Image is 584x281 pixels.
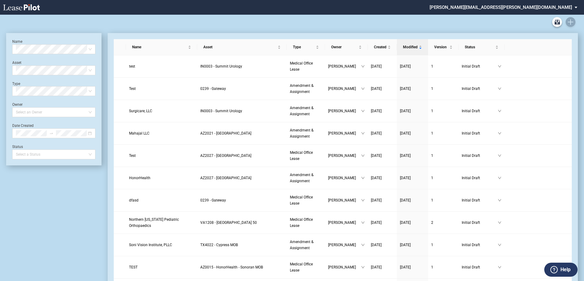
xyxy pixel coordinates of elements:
span: Amendment & Assignment [290,83,313,94]
span: Asset [203,44,276,50]
a: VA1208 - [GEOGRAPHIC_DATA] 50 [200,220,284,226]
span: Medical Office Lease [290,217,313,228]
span: [DATE] [371,220,382,225]
span: Medical Office Lease [290,195,313,205]
span: [DATE] [400,176,411,180]
span: Created [374,44,386,50]
span: [DATE] [400,153,411,158]
span: [PERSON_NAME] [328,197,361,203]
label: Help [560,266,571,274]
span: test [129,64,135,68]
th: Type [287,39,325,55]
span: down [361,265,365,269]
span: Name [132,44,187,50]
span: down [498,243,501,247]
a: IN0003 - Summit Urology [200,63,284,69]
span: [DATE] [371,198,382,202]
span: 1 [431,153,433,158]
span: [PERSON_NAME] [328,63,361,69]
a: Medical Office Lease [290,194,322,206]
a: 1 [431,130,456,136]
a: Amendment & Assignment [290,172,322,184]
span: down [361,65,365,68]
span: down [361,176,365,180]
th: Name [126,39,197,55]
span: Amendment & Assignment [290,240,313,250]
th: Created [368,39,397,55]
a: AZ2027 - [GEOGRAPHIC_DATA] [200,153,284,159]
a: HonorHealth [129,175,194,181]
span: [DATE] [371,64,382,68]
span: down [361,198,365,202]
span: Owner [331,44,357,50]
a: 2 [431,220,456,226]
span: 0239 - Gateway [200,198,226,202]
span: [DATE] [400,198,411,202]
span: down [498,87,501,91]
label: Date Created [12,124,34,128]
span: Type [293,44,315,50]
a: 1 [431,197,456,203]
span: [PERSON_NAME] [328,86,361,92]
th: Asset [197,39,287,55]
span: [DATE] [371,109,382,113]
span: Medical Office Lease [290,150,313,161]
a: Surgicare, LLC [129,108,194,114]
span: Soni Vision Institute, PLLC [129,243,172,247]
span: 1 [431,265,433,269]
a: [DATE] [371,108,394,114]
span: to [49,131,54,135]
span: Amendment & Assignment [290,128,313,139]
a: IN0003 - Summit Urology [200,108,284,114]
a: 1 [431,153,456,159]
a: Amendment & Assignment [290,83,322,95]
a: [DATE] [400,86,425,92]
a: AZ2027 - [GEOGRAPHIC_DATA] [200,175,284,181]
span: down [498,265,501,269]
a: Archive [552,17,562,27]
span: [DATE] [371,265,382,269]
span: Medical Office Lease [290,61,313,72]
a: [DATE] [371,175,394,181]
span: [PERSON_NAME] [328,130,361,136]
span: Modified [403,44,418,50]
a: Mahajal LLC [129,130,194,136]
span: [DATE] [371,87,382,91]
a: [DATE] [371,220,394,226]
a: 1 [431,242,456,248]
span: [DATE] [400,87,411,91]
span: down [498,176,501,180]
span: Amendment & Assignment [290,173,313,183]
span: [PERSON_NAME] [328,108,361,114]
a: Amendment & Assignment [290,239,322,251]
span: AZ2027 - Medical Plaza III [200,153,251,158]
span: 1 [431,131,433,135]
span: [DATE] [371,153,382,158]
span: Surgicare, LLC [129,109,152,113]
span: down [498,131,501,135]
span: Initial Draft [462,130,498,136]
span: down [498,198,501,202]
a: Test [129,86,194,92]
a: Amendment & Assignment [290,105,322,117]
span: 0239 - Gateway [200,87,226,91]
a: [DATE] [371,130,394,136]
span: IN0003 - Summit Urology [200,64,242,68]
a: Amendment & Assignment [290,127,322,139]
a: [DATE] [400,153,425,159]
span: [DATE] [371,243,382,247]
span: Test [129,87,136,91]
a: [DATE] [371,264,394,270]
span: Initial Draft [462,220,498,226]
a: test [129,63,194,69]
span: Northern Virginia Pediatric Orthopaedics [129,217,179,228]
a: [DATE] [371,242,394,248]
a: Medical Office Lease [290,60,322,72]
span: 1 [431,198,433,202]
a: [DATE] [400,175,425,181]
span: Initial Draft [462,242,498,248]
button: Help [544,263,578,277]
span: [DATE] [400,131,411,135]
a: [DATE] [400,130,425,136]
span: Initial Draft [462,197,498,203]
